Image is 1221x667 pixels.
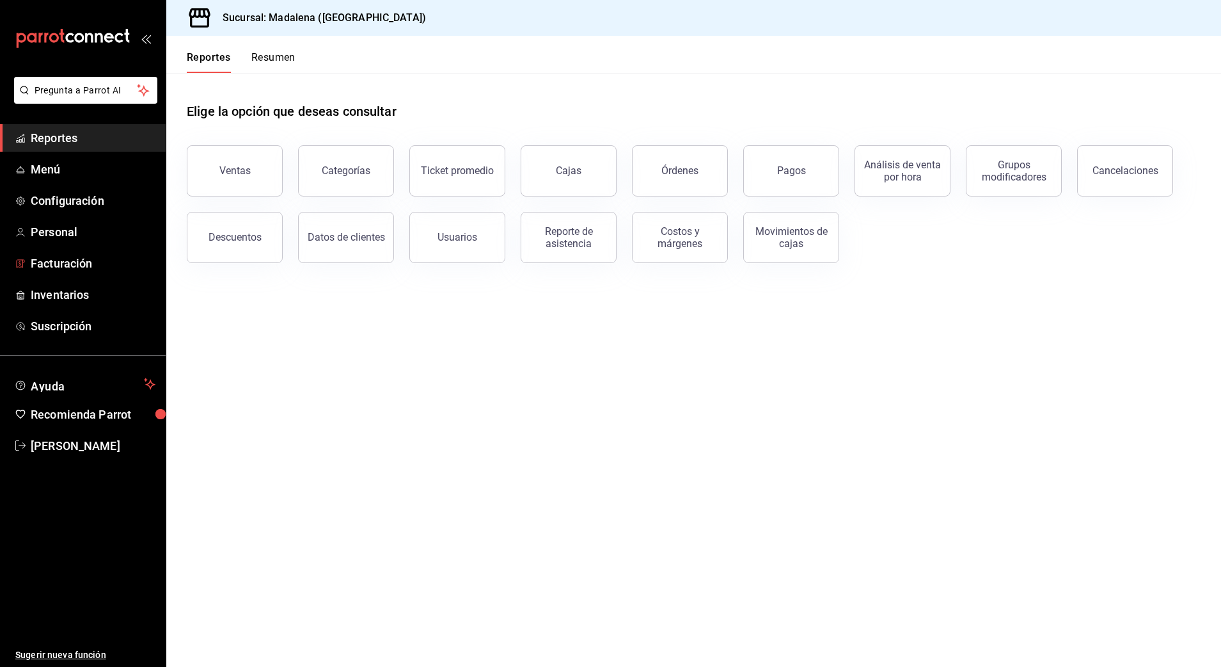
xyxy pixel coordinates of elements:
[437,231,477,243] div: Usuarios
[31,161,155,178] span: Menú
[521,212,617,263] button: Reporte de asistencia
[966,145,1062,197] button: Grupos modificadores
[15,648,155,662] span: Sugerir nueva función
[31,223,155,241] span: Personal
[556,163,582,179] div: Cajas
[752,225,831,250] div: Movimientos de cajas
[212,10,426,26] h3: Sucursal: Madalena ([GEOGRAPHIC_DATA])
[855,145,950,197] button: Análisis de venta por hora
[31,255,155,272] span: Facturación
[14,77,157,104] button: Pregunta a Parrot AI
[743,212,839,263] button: Movimientos de cajas
[632,145,728,197] button: Órdenes
[187,102,397,121] h1: Elige la opción que deseas consultar
[863,159,942,183] div: Análisis de venta por hora
[31,376,139,392] span: Ayuda
[521,145,617,197] a: Cajas
[298,212,394,263] button: Datos de clientes
[31,437,155,454] span: [PERSON_NAME]
[322,165,370,177] div: Categorías
[1092,165,1158,177] div: Cancelaciones
[974,159,1053,183] div: Grupos modificadores
[529,225,608,250] div: Reporte de asistencia
[632,212,728,263] button: Costos y márgenes
[409,212,505,263] button: Usuarios
[298,145,394,197] button: Categorías
[187,212,283,263] button: Descuentos
[251,51,295,73] button: Resumen
[31,406,155,423] span: Recomienda Parrot
[409,145,505,197] button: Ticket promedio
[9,93,157,106] a: Pregunta a Parrot AI
[661,165,698,177] div: Órdenes
[187,145,283,197] button: Ventas
[1077,145,1173,197] button: Cancelaciones
[31,317,155,335] span: Suscripción
[743,145,839,197] button: Pagos
[141,33,151,44] button: open_drawer_menu
[219,165,251,177] div: Ventas
[31,192,155,209] span: Configuración
[308,231,385,243] div: Datos de clientes
[31,129,155,147] span: Reportes
[421,165,494,177] div: Ticket promedio
[31,286,155,303] span: Inventarios
[640,225,720,250] div: Costos y márgenes
[187,51,295,73] div: navigation tabs
[777,165,806,177] div: Pagos
[209,231,262,243] div: Descuentos
[187,51,231,73] button: Reportes
[35,84,138,97] span: Pregunta a Parrot AI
